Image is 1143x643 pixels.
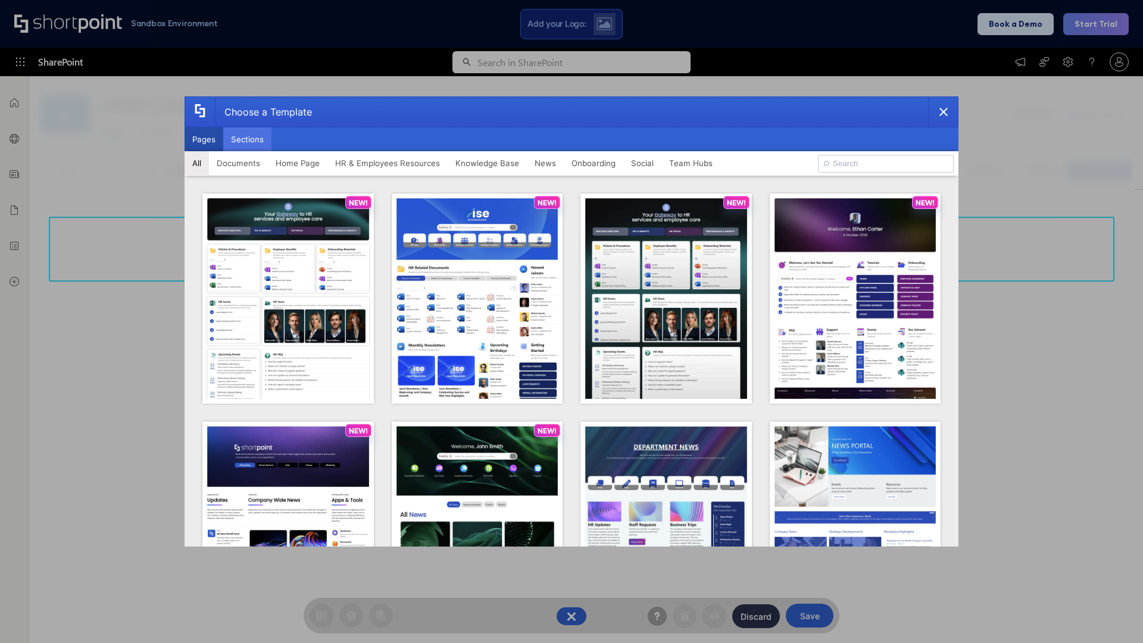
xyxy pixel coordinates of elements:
p: NEW! [727,198,746,207]
button: HR & Employees Resources [327,151,448,175]
p: NEW! [349,426,368,435]
button: Team Hubs [661,151,720,175]
button: News [527,151,564,175]
input: Search [818,155,954,173]
iframe: Chat Widget [929,505,1143,643]
p: NEW! [916,198,935,207]
p: NEW! [538,198,557,207]
button: Social [623,151,661,175]
p: NEW! [538,426,557,435]
button: Onboarding [564,151,623,175]
button: Pages [185,127,223,151]
button: Documents [209,151,268,175]
button: Home Page [268,151,327,175]
button: All [185,151,209,175]
div: template selector [185,96,958,547]
button: Knowledge Base [448,151,527,175]
p: NEW! [349,198,368,207]
button: Sections [223,127,271,151]
div: Choose a Template [215,97,312,127]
